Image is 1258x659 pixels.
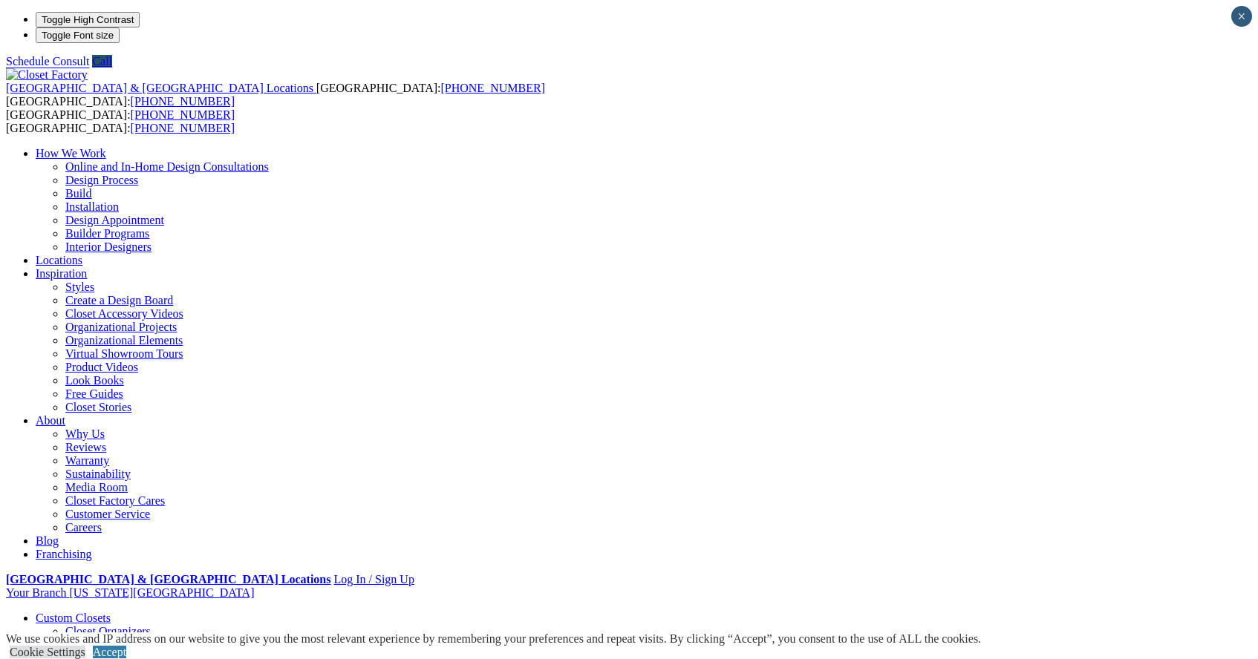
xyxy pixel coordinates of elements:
[6,82,545,108] span: [GEOGRAPHIC_DATA]: [GEOGRAPHIC_DATA]:
[65,521,102,534] a: Careers
[65,174,138,186] a: Design Process
[65,294,173,306] a: Create a Design Board
[6,55,89,68] a: Schedule Consult
[65,374,124,387] a: Look Books
[93,646,126,658] a: Accept
[65,160,269,173] a: Online and In-Home Design Consultations
[65,307,183,320] a: Closet Accessory Videos
[65,347,183,360] a: Virtual Showroom Tours
[10,646,85,658] a: Cookie Settings
[6,68,88,82] img: Closet Factory
[36,27,120,43] button: Toggle Font size
[36,12,140,27] button: Toggle High Contrast
[65,625,151,637] a: Closet Organizers
[65,494,165,507] a: Closet Factory Cares
[65,334,183,347] a: Organizational Elements
[36,548,92,560] a: Franchising
[6,82,313,94] span: [GEOGRAPHIC_DATA] & [GEOGRAPHIC_DATA] Locations
[65,187,92,200] a: Build
[36,267,87,280] a: Inspiration
[440,82,544,94] a: [PHONE_NUMBER]
[65,401,131,413] a: Closet Stories
[65,227,149,240] a: Builder Programs
[131,108,235,121] a: [PHONE_NUMBER]
[131,122,235,134] a: [PHONE_NUMBER]
[65,427,105,440] a: Why Us
[65,387,123,400] a: Free Guides
[65,441,106,453] a: Reviews
[333,573,414,586] a: Log In / Sign Up
[6,108,235,134] span: [GEOGRAPHIC_DATA]: [GEOGRAPHIC_DATA]:
[65,214,164,226] a: Design Appointment
[65,240,151,253] a: Interior Designers
[65,454,109,467] a: Warranty
[6,573,330,586] a: [GEOGRAPHIC_DATA] & [GEOGRAPHIC_DATA] Locations
[92,55,112,68] a: Call
[69,586,254,599] span: [US_STATE][GEOGRAPHIC_DATA]
[36,414,65,427] a: About
[65,200,119,213] a: Installation
[1231,6,1252,27] button: Close
[131,95,235,108] a: [PHONE_NUMBER]
[65,468,131,480] a: Sustainability
[6,82,316,94] a: [GEOGRAPHIC_DATA] & [GEOGRAPHIC_DATA] Locations
[6,632,981,646] div: We use cookies and IP address on our website to give you the most relevant experience by remember...
[65,361,138,373] a: Product Videos
[65,321,177,333] a: Organizational Projects
[65,508,150,520] a: Customer Service
[6,586,66,599] span: Your Branch
[42,14,134,25] span: Toggle High Contrast
[36,612,111,624] a: Custom Closets
[65,281,94,293] a: Styles
[36,254,82,266] a: Locations
[6,586,254,599] a: Your Branch [US_STATE][GEOGRAPHIC_DATA]
[36,147,106,160] a: How We Work
[42,30,114,41] span: Toggle Font size
[65,481,128,494] a: Media Room
[36,534,59,547] a: Blog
